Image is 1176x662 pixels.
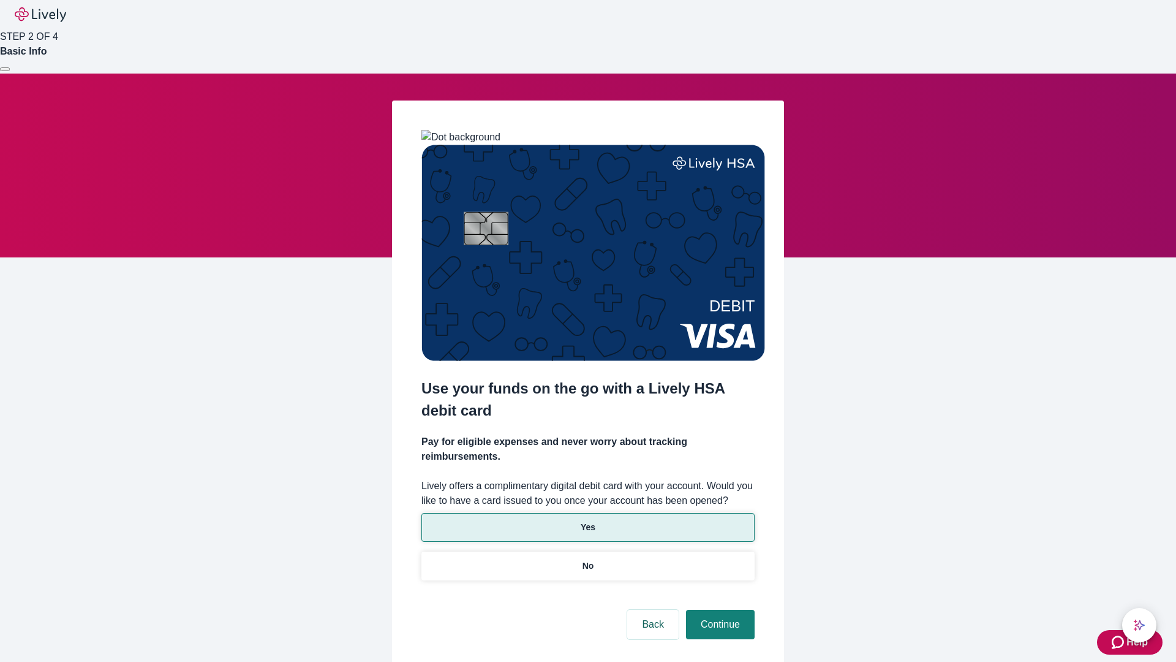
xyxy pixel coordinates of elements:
[421,378,755,422] h2: Use your funds on the go with a Lively HSA debit card
[686,610,755,639] button: Continue
[1126,635,1148,650] span: Help
[627,610,679,639] button: Back
[1112,635,1126,650] svg: Zendesk support icon
[421,130,500,145] img: Dot background
[421,552,755,580] button: No
[421,479,755,508] label: Lively offers a complimentary digital debit card with your account. Would you like to have a card...
[421,513,755,542] button: Yes
[15,7,66,22] img: Lively
[421,145,765,361] img: Debit card
[1122,608,1156,642] button: chat
[1133,619,1145,631] svg: Lively AI Assistant
[1097,630,1163,655] button: Zendesk support iconHelp
[582,560,594,573] p: No
[581,521,595,534] p: Yes
[421,435,755,464] h4: Pay for eligible expenses and never worry about tracking reimbursements.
